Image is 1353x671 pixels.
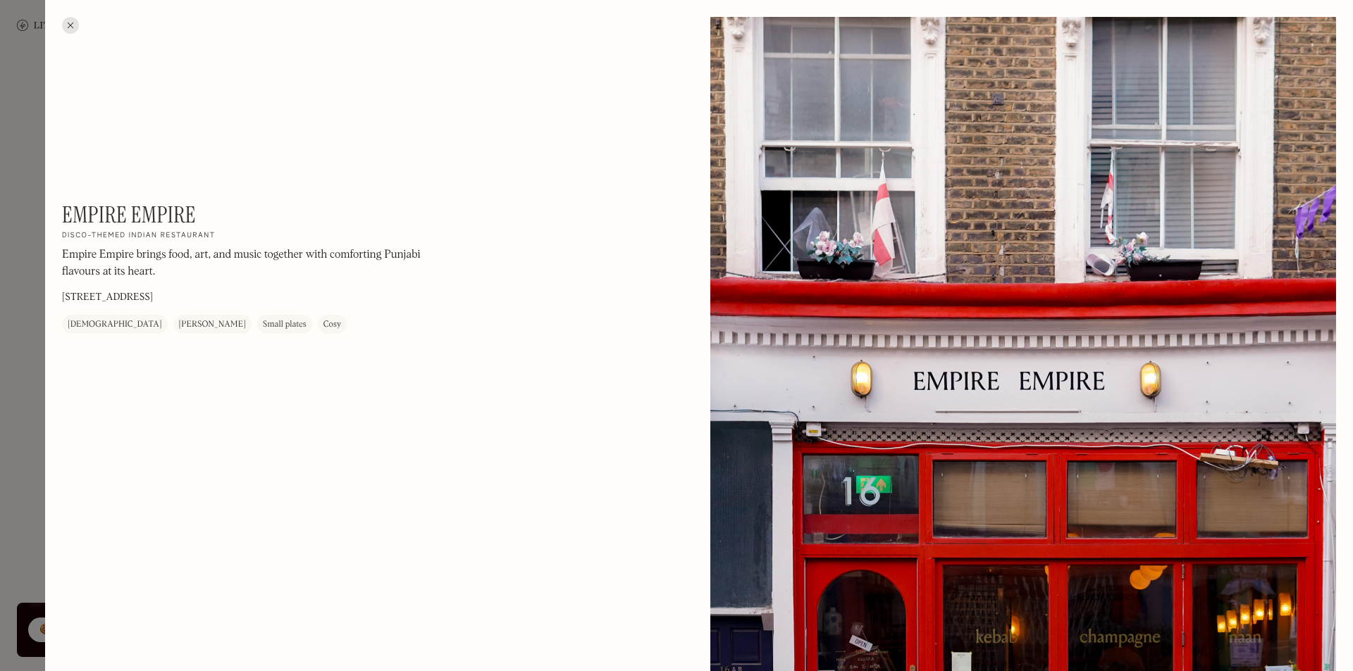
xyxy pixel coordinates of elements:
div: Cosy [323,318,341,332]
div: Small plates [263,318,307,332]
p: [STREET_ADDRESS] [62,290,153,305]
div: [DEMOGRAPHIC_DATA] [68,318,162,332]
div: [PERSON_NAME] [179,318,246,332]
h1: Empire Empire [62,201,196,228]
h2: Disco-themed Indian restaurant [62,231,216,241]
p: Empire Empire brings food, art, and music together with comforting Punjabi flavours at its heart. [62,246,443,280]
